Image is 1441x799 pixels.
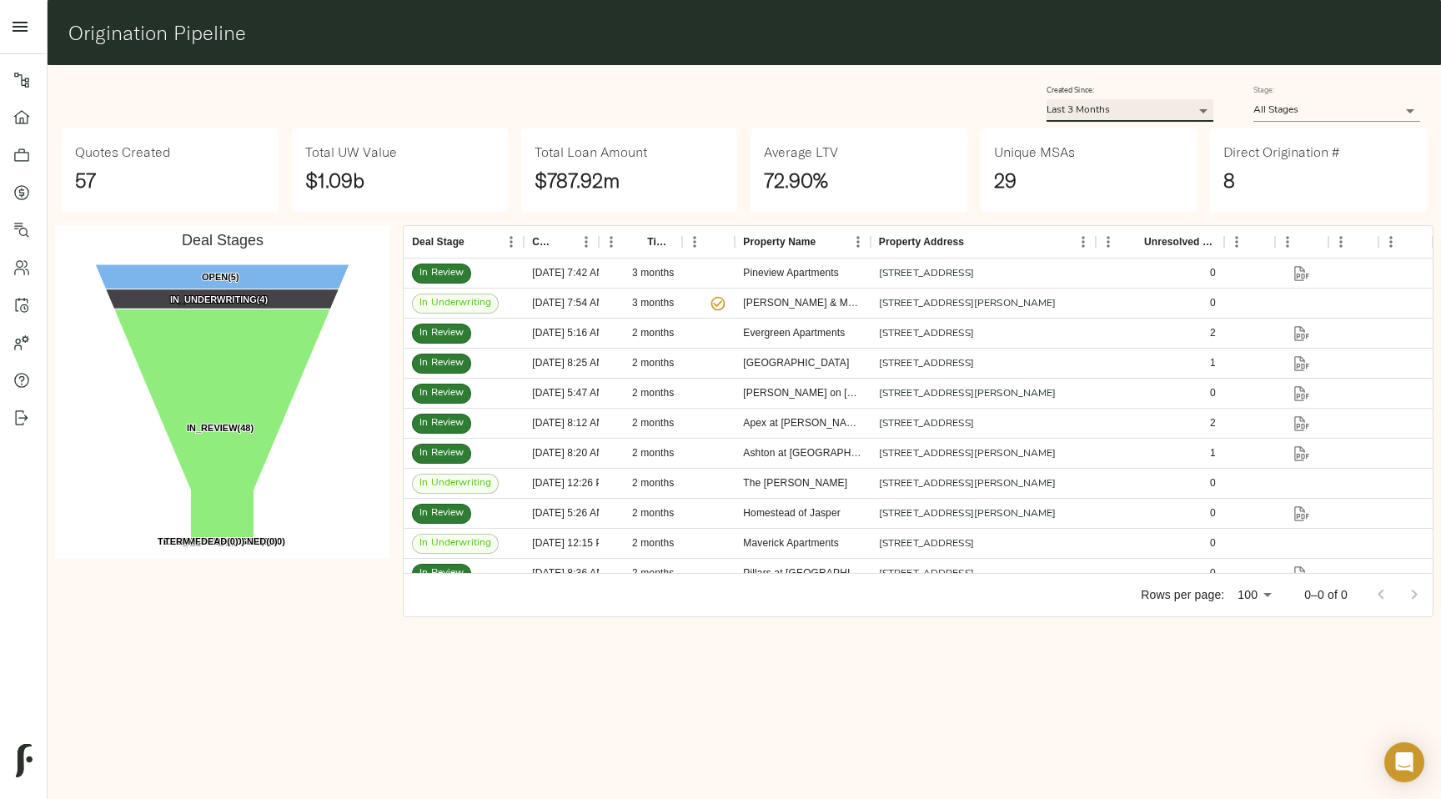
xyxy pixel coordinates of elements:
[182,232,264,249] text: Deal Stages
[187,423,238,433] tspan: IN_REVIEW
[1275,229,1300,254] button: Menu
[624,230,647,254] button: Sort
[879,449,1057,459] a: [STREET_ADDRESS][PERSON_NAME]
[574,229,599,254] button: Menu
[1231,583,1278,607] div: 100
[879,299,1057,309] a: [STREET_ADDRESS][PERSON_NAME]
[994,168,1017,193] strong: 29
[164,536,278,546] text: (0)
[682,229,707,254] button: Menu
[75,142,170,163] h6: Quotes Created
[1224,229,1249,254] button: Menu
[599,379,682,409] div: 2 months
[964,230,987,254] button: Sort
[1223,142,1339,163] h6: Direct Origination #
[599,226,682,259] div: Time In Stage
[170,294,257,304] tspan: IN_UNDERWRITING
[743,226,816,259] div: Property Name
[524,289,599,319] div: [DATE] 7:54 AM
[524,559,599,589] div: [DATE] 8:36 AM
[170,294,268,304] text: (4)
[158,536,285,546] text: (0)
[413,536,498,550] span: In Underwriting
[499,229,524,254] button: Menu
[743,476,847,490] div: The Marshall
[1328,226,1378,259] div: Report
[1210,446,1216,460] div: 1
[743,296,862,310] div: Guider & Macon 2-Pack
[647,226,674,259] div: Time In Stage
[764,168,828,193] strong: 72.90%
[1275,226,1328,259] div: B-Note
[1223,168,1235,193] strong: 8
[682,226,735,259] div: Direct?
[524,226,599,259] div: Created At
[535,168,620,193] strong: $787.92m
[195,536,245,546] text: (0)
[413,266,470,280] span: In Review
[1210,266,1216,280] div: 0
[158,536,274,546] tspan: TEAR_SHEET_IN_REVIEW
[413,416,470,430] span: In Review
[305,142,397,163] h6: Total UW Value
[1224,226,1275,259] div: A-Note
[743,446,862,460] div: Ashton at Oyster Point
[413,506,470,520] span: In Review
[599,469,682,499] div: 2 months
[195,536,233,546] tspan: FUNDED
[879,539,974,549] a: [STREET_ADDRESS]
[201,536,238,546] text: (0)
[413,386,470,400] span: In Review
[599,289,682,319] div: 3 months
[187,423,254,433] text: (48)
[764,142,838,163] h6: Average LTV
[1347,230,1370,254] button: Sort
[464,230,488,254] button: Sort
[879,269,974,279] a: [STREET_ADDRESS]
[1047,88,1094,95] label: Created Since:
[1096,229,1121,254] button: Menu
[413,476,498,490] span: In Underwriting
[816,230,839,254] button: Sort
[1328,229,1353,254] button: Menu
[524,319,599,349] div: [DATE] 5:16 AM
[879,569,974,579] a: [STREET_ADDRESS]
[743,266,839,280] div: Pineview Apartments
[524,409,599,439] div: [DATE] 8:12 AM
[879,479,1057,489] a: [STREET_ADDRESS][PERSON_NAME]
[743,506,841,520] div: Homestead of Jasper
[879,509,1057,519] a: [STREET_ADDRESS][PERSON_NAME]
[994,142,1075,163] h6: Unique MSAs
[879,226,964,259] div: Property Address
[1253,99,1420,122] div: All Stages
[1378,229,1403,254] button: Menu
[75,168,96,193] strong: 57
[599,529,682,559] div: 2 months
[1141,586,1224,603] p: Rows per page:
[743,386,862,400] div: Bransford on Berry
[599,229,624,254] button: Menu
[550,230,574,254] button: Sort
[305,168,364,193] strong: $1.09b
[743,536,838,550] div: Maverick Apartments
[202,272,239,282] text: (5)
[599,439,682,469] div: 2 months
[413,326,470,340] span: In Review
[1304,586,1348,603] p: 0–0 of 0
[1071,229,1096,254] button: Menu
[1243,230,1267,254] button: Sort
[413,356,470,370] span: In Review
[1384,742,1424,782] div: Open Intercom Messenger
[524,379,599,409] div: [DATE] 5:47 AM
[599,319,682,349] div: 2 months
[743,356,849,370] div: Ashton Village
[404,226,524,259] div: Deal Stage
[879,419,974,429] a: [STREET_ADDRESS]
[1144,226,1216,259] div: Unresolved Comments
[599,559,682,589] div: 2 months
[524,259,599,289] div: [DATE] 7:42 AM
[1210,536,1216,550] div: 0
[524,349,599,379] div: [DATE] 8:25 AM
[55,225,389,559] svg: Deal Stages
[599,499,682,529] div: 2 months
